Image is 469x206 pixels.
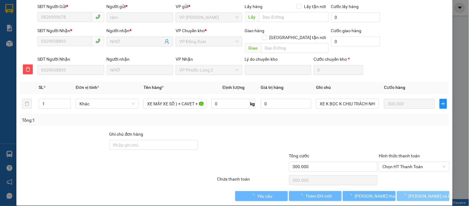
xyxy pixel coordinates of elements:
span: Yêu cầu [257,193,272,199]
div: Cước chuyển kho [314,56,363,63]
div: Người gửi [107,3,173,10]
div: [PERSON_NAME] [59,20,109,28]
input: Cước lấy hàng [331,12,381,22]
div: Người nhận [107,27,173,34]
span: CC : [58,42,67,48]
button: Thêm ĐH mới [289,191,342,201]
input: Cước giao hàng [331,37,381,46]
span: VP Đồng Xoài [179,37,238,46]
span: Thêm ĐH mới [305,193,332,199]
div: SĐT Người Nhận [37,56,104,63]
span: [PERSON_NAME] thay đổi [355,193,404,199]
span: Lấy [245,12,259,22]
button: [PERSON_NAME] và In [397,191,450,201]
input: Ghi Chú [316,99,379,109]
input: Ghi chú đơn hàng [109,140,198,150]
span: Định lượng [223,85,245,90]
span: Giao [245,43,261,53]
span: Tên hàng [143,85,164,90]
input: Dọc đường [261,43,329,53]
span: VP Chuyển kho [176,28,205,33]
span: loading [402,194,409,198]
div: VP Nhận [176,56,242,63]
label: Hình thức thanh toán [379,153,420,158]
span: delete [23,67,32,72]
th: Ghi chú [314,81,382,94]
div: TRƯỜNG [5,20,55,28]
button: Yêu cầu [235,191,288,201]
span: Chọn HT Thanh Toán [382,162,446,171]
div: Chưa thanh toán [216,176,288,186]
div: VP [PERSON_NAME] [5,5,55,20]
button: delete [23,64,33,74]
div: VP gửi [176,3,242,10]
span: phone [96,38,100,43]
input: VD: Bàn, Ghế [143,99,206,109]
div: VP Đồng Xoài [59,5,109,20]
span: Nhận: [59,6,74,12]
div: SĐT Người Nhận [37,27,104,34]
div: Tổng: 1 [22,117,181,124]
div: SĐT Người Gửi [37,3,104,10]
div: 30.000 [58,40,109,49]
span: Đơn vị tính [76,85,99,90]
span: VP Minh Hưng [179,13,238,22]
span: plus [440,101,447,106]
span: Tổng cước [289,153,309,158]
label: Cước giao hàng [331,28,362,33]
input: 0 [384,99,435,109]
div: Người nhận [107,56,173,63]
button: [PERSON_NAME] thay đổi [343,191,395,201]
span: loading [348,194,355,198]
span: loading [299,194,305,198]
span: loading [250,194,257,198]
span: Lấy tận nơi [302,3,329,10]
span: Giá trị hàng [261,85,284,90]
button: delete [22,99,32,109]
span: Lấy hàng [245,4,263,9]
span: SL [39,85,44,90]
button: plus [440,99,447,109]
span: [GEOGRAPHIC_DATA] tận nơi [267,34,329,41]
span: Khác [79,99,135,108]
div: Lý do chuyển kho [245,56,311,63]
span: Giao hàng [245,28,265,33]
span: phone [96,14,100,19]
span: Cước hàng [384,85,405,90]
span: kg [249,99,256,109]
label: Cước lấy hàng [331,4,359,9]
span: Gửi: [5,6,15,12]
label: Ghi chú đơn hàng [109,132,143,137]
span: [PERSON_NAME] và In [409,193,452,199]
span: user-add [164,39,169,44]
span: VP Phước Long 2 [179,65,238,75]
input: Dọc đường [259,12,329,22]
